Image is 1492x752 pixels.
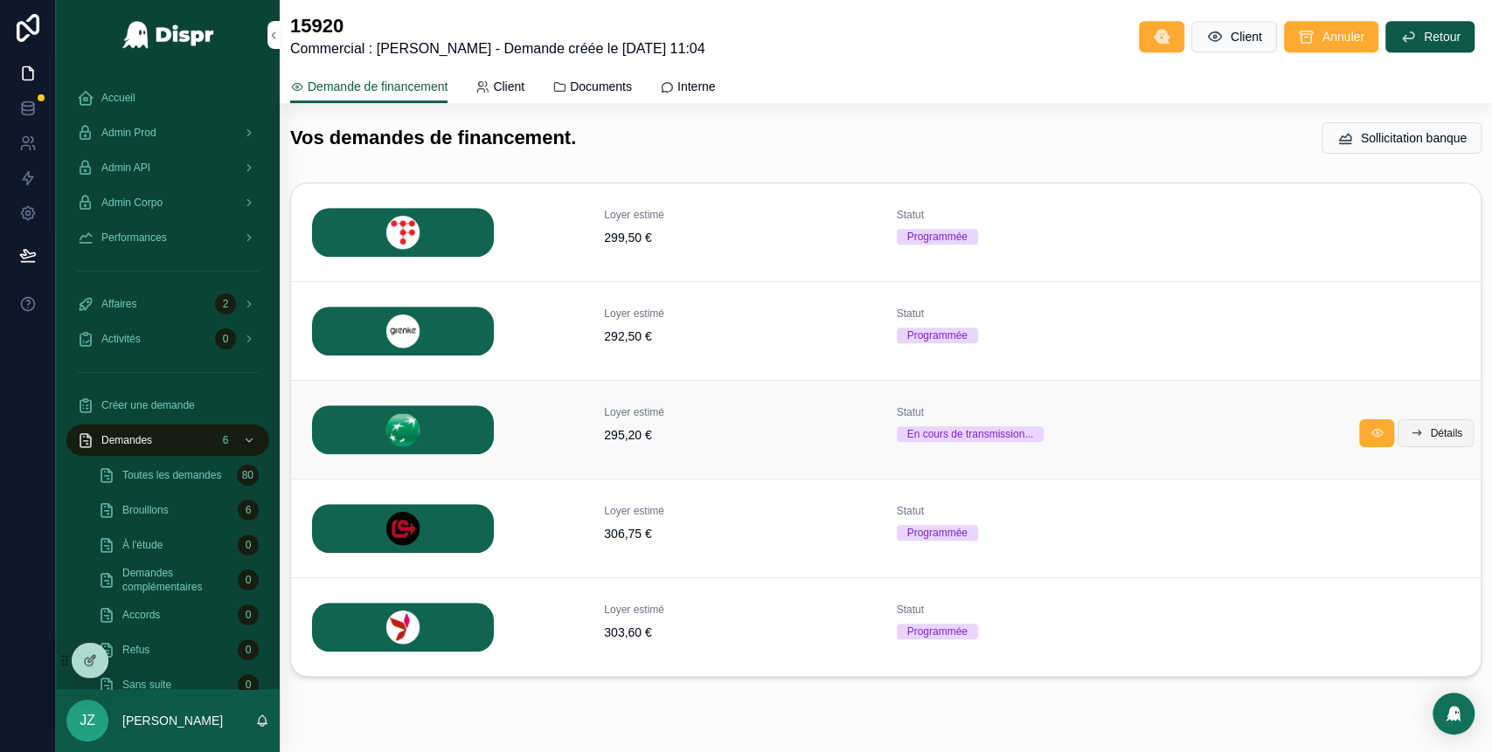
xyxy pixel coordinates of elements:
span: Loyer estimé [604,405,875,419]
a: Refus0 [87,634,269,666]
a: Toutes les demandes80 [87,459,269,491]
img: MUTUALEASE.png [312,603,494,652]
span: 295,20 € [604,426,875,444]
span: Accords [122,608,160,622]
div: 2 [215,293,236,314]
a: Documents [552,71,632,106]
span: Commercial : [PERSON_NAME] - Demande créée le [DATE] 11:04 [290,38,705,59]
span: Retour [1424,28,1461,45]
div: 0 [238,535,259,555]
img: GREN.png [312,307,494,355]
p: [PERSON_NAME] [122,712,223,729]
span: Loyer estimé [604,504,875,518]
span: Demandes [101,433,152,447]
span: Loyer estimé [604,603,875,617]
a: Demandes complémentaires0 [87,564,269,596]
div: Open Intercom Messenger [1433,693,1475,735]
button: Retour [1385,21,1475,52]
a: Client [475,71,524,106]
div: En cours de transmission... [907,426,1034,442]
a: Créer une demande [66,390,269,421]
span: Brouillons [122,503,169,517]
span: Demande de financement [308,78,448,95]
img: LEASECOM.png [312,208,494,257]
div: scrollable content [56,70,280,689]
a: À l'étude0 [87,529,269,561]
a: Brouillons6 [87,494,269,526]
div: 0 [238,604,259,625]
img: LOCAM.png [312,504,494,553]
div: 0 [238,674,259,695]
span: Documents [570,78,632,95]
img: App logo [121,21,215,49]
div: Programmée [907,229,968,245]
a: Sans suite0 [87,669,269,700]
h1: Vos demandes de financement. [290,126,576,150]
button: Client [1191,21,1277,52]
a: Affaires2 [66,288,269,320]
a: Interne [660,71,716,106]
span: Statut [897,405,1168,419]
span: Performances [101,231,167,245]
span: Refus [122,643,149,657]
span: 299,50 € [604,229,875,246]
span: Admin API [101,161,150,175]
span: 306,75 € [604,525,875,542]
span: 292,50 € [604,328,875,345]
span: Demandes complémentaires [122,566,231,594]
div: 0 [238,639,259,660]
span: Statut [897,208,1168,222]
div: Programmée [907,624,968,639]
span: Créer une demande [101,398,195,412]
a: Activités0 [66,323,269,355]
span: Annuler [1322,28,1364,45]
a: Admin Prod [66,117,269,148]
div: Programmée [907,525,968,541]
a: Accueil [66,82,269,114]
span: Activités [101,332,141,346]
a: Admin Corpo [66,187,269,218]
span: Interne [677,78,716,95]
div: 6 [215,430,236,451]
div: 0 [215,328,236,349]
h1: 15920 [290,14,705,38]
a: Admin API [66,152,269,183]
div: 80 [237,465,259,486]
span: Sollicitation banque [1361,129,1467,147]
a: Accords0 [87,599,269,631]
span: 303,60 € [604,624,875,641]
span: Détails [1430,426,1462,440]
span: Toutes les demandes [122,468,221,482]
span: Sans suite [122,678,171,692]
span: Loyer estimé [604,208,875,222]
img: BNP.png [312,405,494,454]
span: Admin Prod [101,126,156,140]
div: Programmée [907,328,968,343]
span: Client [1231,28,1262,45]
span: Admin Corpo [101,196,163,210]
button: Annuler [1284,21,1378,52]
span: Loyer estimé [604,307,875,321]
span: JZ [80,710,95,731]
a: Performances [66,222,269,253]
div: 0 [238,569,259,590]
span: À l'étude [122,538,163,552]
div: 6 [238,500,259,521]
span: Statut [897,603,1168,617]
span: Statut [897,307,1168,321]
span: Statut [897,504,1168,518]
span: Affaires [101,297,136,311]
a: Demande de financement [290,71,448,104]
button: Détails [1398,419,1474,447]
span: Client [493,78,524,95]
a: Demandes6 [66,424,269,456]
span: Accueil [101,91,135,105]
button: Sollicitation banque [1322,122,1482,154]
